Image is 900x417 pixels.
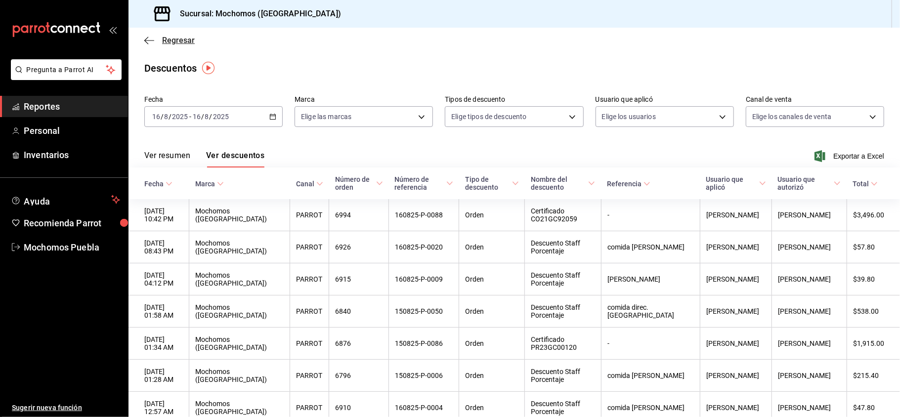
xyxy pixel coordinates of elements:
[169,113,171,121] span: /
[295,96,433,103] label: Marca
[189,199,290,231] th: Mochomos ([GEOGRAPHIC_DATA])
[778,175,841,191] span: Usuario que autorizó
[206,151,264,167] button: Ver descuentos
[164,113,169,121] input: --
[189,295,290,328] th: Mochomos ([GEOGRAPHIC_DATA])
[161,113,164,121] span: /
[389,231,459,263] th: 160825-P-0020
[24,148,120,162] span: Inventarios
[329,295,389,328] th: 6840
[189,231,290,263] th: Mochomos ([GEOGRAPHIC_DATA])
[389,295,459,328] th: 150825-P-0050
[389,263,459,295] th: 160825-P-0009
[296,180,323,188] span: Canal
[459,199,525,231] th: Orden
[12,403,120,413] span: Sugerir nueva función
[210,113,213,121] span: /
[525,295,601,328] th: Descuento Staff Porcentaje
[601,263,700,295] th: [PERSON_NAME]
[700,360,772,392] th: [PERSON_NAME]
[290,231,329,263] th: PARROT
[772,295,847,328] th: [PERSON_NAME]
[129,328,189,360] th: [DATE] 01:34 AM
[144,36,195,45] button: Regresar
[700,231,772,263] th: [PERSON_NAME]
[389,199,459,231] th: 160825-P-0088
[144,96,283,103] label: Fecha
[525,360,601,392] th: Descuento Staff Porcentaje
[189,328,290,360] th: Mochomos ([GEOGRAPHIC_DATA])
[329,199,389,231] th: 6994
[706,175,766,191] span: Usuario que aplicó
[772,328,847,360] th: [PERSON_NAME]
[451,112,526,122] span: Elige tipos de descuento
[816,150,884,162] button: Exportar a Excel
[109,26,117,34] button: open_drawer_menu
[607,180,650,188] span: Referencia
[171,113,188,121] input: ----
[853,180,878,188] span: Total
[847,360,900,392] th: $215.40
[129,263,189,295] th: [DATE] 04:12 PM
[459,360,525,392] th: Orden
[847,199,900,231] th: $3,496.00
[847,231,900,263] th: $57.80
[290,263,329,295] th: PARROT
[459,295,525,328] th: Orden
[601,199,700,231] th: -
[389,360,459,392] th: 150825-P-0006
[24,216,120,230] span: Recomienda Parrot
[596,96,734,103] label: Usuario que aplicó
[847,295,900,328] th: $538.00
[144,151,190,167] button: Ver resumen
[601,328,700,360] th: -
[205,113,210,121] input: --
[329,328,389,360] th: 6876
[189,263,290,295] th: Mochomos ([GEOGRAPHIC_DATA])
[201,113,204,121] span: /
[189,360,290,392] th: Mochomos ([GEOGRAPHIC_DATA])
[27,65,106,75] span: Pregunta a Parrot AI
[11,59,122,80] button: Pregunta a Parrot AI
[129,360,189,392] th: [DATE] 01:28 AM
[465,175,519,191] span: Tipo de descuento
[847,328,900,360] th: $1,915.00
[329,263,389,295] th: 6915
[459,263,525,295] th: Orden
[162,36,195,45] span: Regresar
[772,360,847,392] th: [PERSON_NAME]
[752,112,831,122] span: Elige los canales de venta
[772,199,847,231] th: [PERSON_NAME]
[129,295,189,328] th: [DATE] 01:58 AM
[24,194,107,206] span: Ayuda
[129,231,189,263] th: [DATE] 08:43 PM
[772,231,847,263] th: [PERSON_NAME]
[202,62,214,74] img: Tooltip marker
[301,112,351,122] span: Elige las marcas
[189,113,191,121] span: -
[700,295,772,328] th: [PERSON_NAME]
[195,180,224,188] span: Marca
[847,263,900,295] th: $39.80
[290,360,329,392] th: PARROT
[144,151,264,167] div: navigation tabs
[24,100,120,113] span: Reportes
[700,263,772,295] th: [PERSON_NAME]
[601,360,700,392] th: comida [PERSON_NAME]
[129,199,189,231] th: [DATE] 10:42 PM
[290,328,329,360] th: PARROT
[602,112,656,122] span: Elige los usuarios
[531,175,596,191] span: Nombre del descuento
[772,263,847,295] th: [PERSON_NAME]
[192,113,201,121] input: --
[290,295,329,328] th: PARROT
[700,199,772,231] th: [PERSON_NAME]
[152,113,161,121] input: --
[24,241,120,254] span: Mochomos Puebla
[213,113,229,121] input: ----
[335,175,383,191] span: Número de orden
[329,231,389,263] th: 6926
[525,328,601,360] th: Certificado PR23GC00120
[7,72,122,82] a: Pregunta a Parrot AI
